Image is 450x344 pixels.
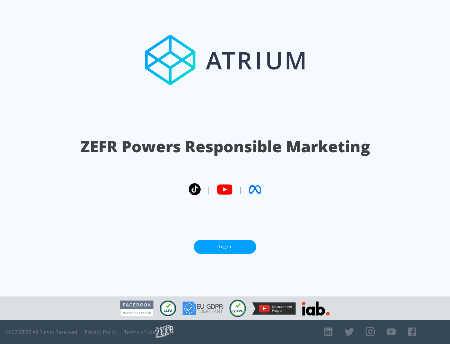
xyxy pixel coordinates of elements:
img: CCPA Compliant [160,301,176,316]
span: © 2025 ZEFR All Rights Reserved [5,329,77,335]
img: YouTube Measurement Program [252,302,296,315]
h1: ZEFR Powers Responsible Marketing [80,136,370,157]
span: | [207,185,211,194]
img: Facebook Marketing Partner [120,301,153,316]
img: COPPA Compliant [229,300,246,317]
a: Terms of Use [124,329,155,335]
img: GDPR Compliant [182,301,223,315]
span: | [239,185,242,194]
img: IAB [302,301,330,316]
a: Log In [194,240,256,254]
a: Privacy Policy [85,329,117,335]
